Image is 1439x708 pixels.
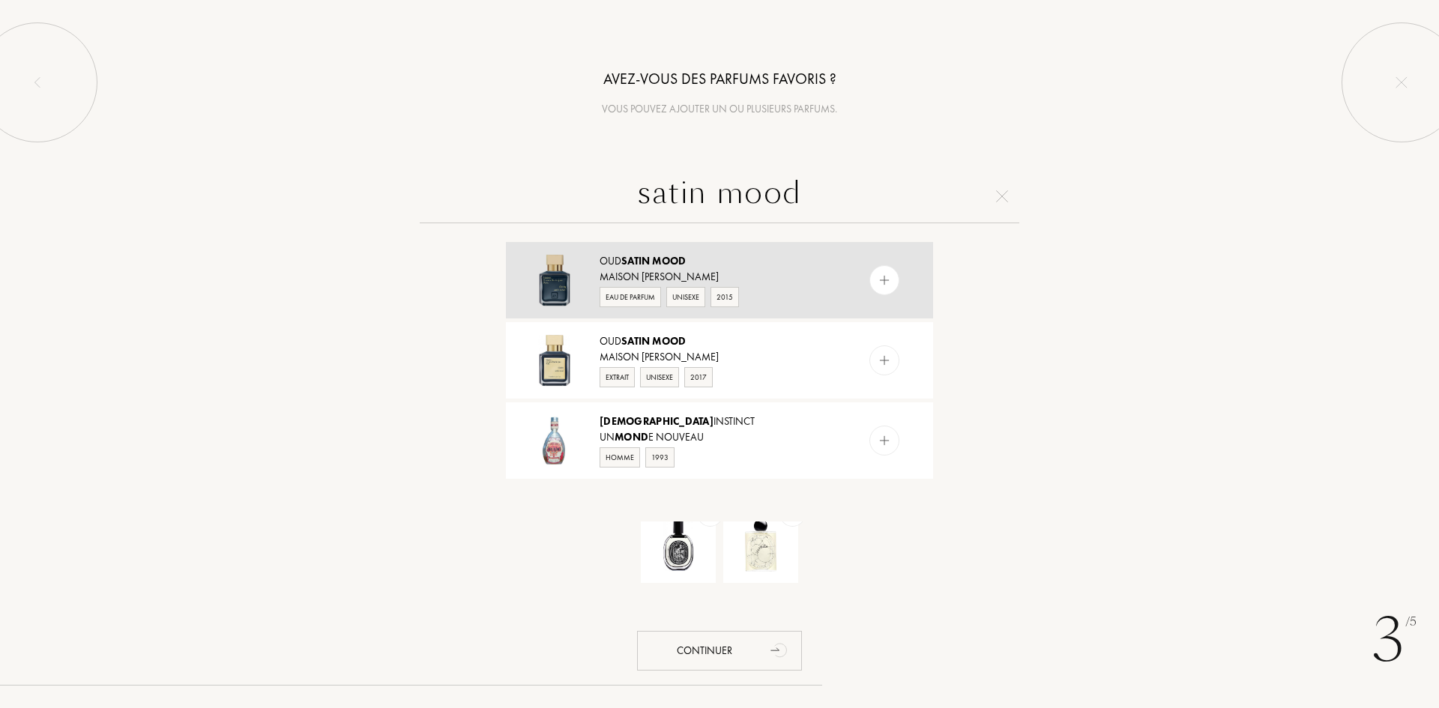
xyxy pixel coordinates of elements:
[31,76,43,88] img: left_onboard.svg
[878,354,892,368] img: add_pf.svg
[640,367,679,387] div: Unisexe
[1405,614,1417,631] span: /5
[600,429,838,445] div: Un e Nouveau
[528,254,581,306] img: Oud Satin Mood
[652,254,686,267] span: Mood
[765,635,795,665] div: animation
[621,334,650,348] span: Satin
[528,414,581,467] img: Satan Instinct
[600,414,714,428] span: [DEMOGRAPHIC_DATA]
[666,287,705,307] div: Unisexe
[784,505,801,522] img: add_pf.svg
[996,190,1008,202] img: cross.svg
[1396,76,1408,88] img: quit_onboard.svg
[600,367,635,387] div: Extrait
[711,287,739,307] div: 2015
[621,254,650,267] span: Satin
[1372,596,1417,686] div: 3
[600,447,640,468] div: Homme
[734,519,787,572] img: Lilyphéa
[600,333,838,349] div: Oud
[600,349,838,365] div: Maison [PERSON_NAME]
[645,447,675,468] div: 1993
[878,434,892,448] img: add_pf.svg
[702,505,719,522] img: add_pf.svg
[652,334,686,348] span: Mood
[878,273,892,288] img: add_pf.svg
[600,414,838,429] div: Instinct
[652,519,705,572] img: Fleur de Peau
[528,334,581,387] img: Oud Satin Mood
[615,430,648,444] span: Mond
[420,169,1019,223] input: Rechercher un parfum
[637,631,802,671] div: Continuer
[600,253,838,269] div: Oud
[600,287,661,307] div: Eau de Parfum
[684,367,713,387] div: 2017
[600,269,838,285] div: Maison [PERSON_NAME]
